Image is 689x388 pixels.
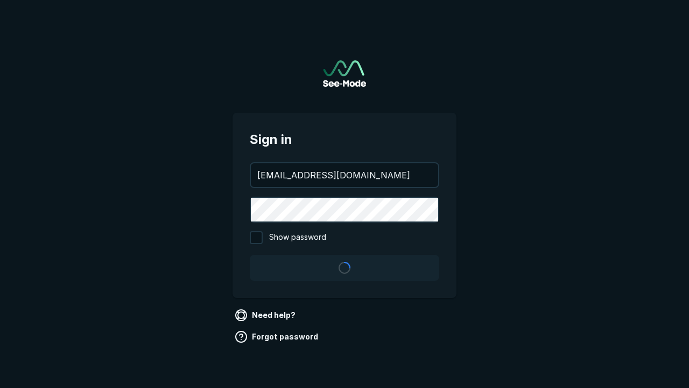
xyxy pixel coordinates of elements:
span: Show password [269,231,326,244]
a: Forgot password [233,328,322,345]
a: Need help? [233,307,300,324]
input: your@email.com [251,163,438,187]
span: Sign in [250,130,439,149]
img: See-Mode Logo [323,60,366,87]
a: Go to sign in [323,60,366,87]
